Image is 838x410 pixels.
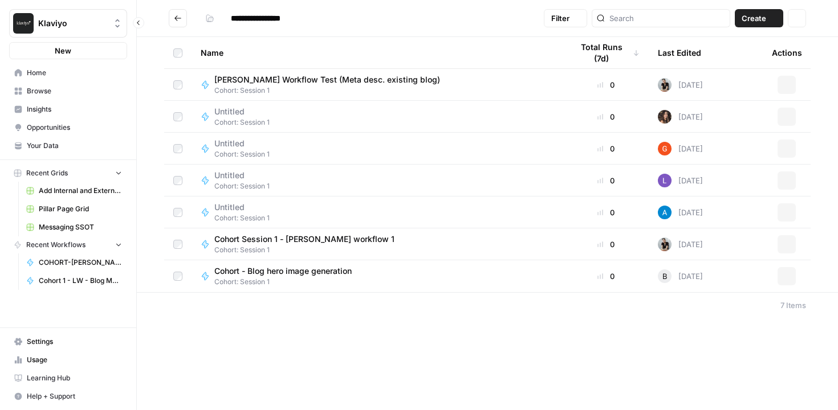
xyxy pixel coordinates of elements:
span: Messaging SSOT [39,222,122,232]
span: Cohort: Session 1 [214,213,270,223]
img: qq1exqcea0wapzto7wd7elbwtl3p [658,78,672,92]
a: Add Internal and External Links [21,182,127,200]
span: Create [742,13,766,24]
a: Learning Hub [9,369,127,387]
button: New [9,42,127,59]
span: Learning Hub [27,373,122,383]
div: 0 [572,270,640,282]
div: [DATE] [658,142,703,155]
a: Pillar Page Grid [21,200,127,218]
span: Settings [27,337,122,347]
span: Untitled [214,138,261,149]
img: Klaviyo Logo [13,13,34,34]
div: [DATE] [658,110,703,124]
a: Home [9,64,127,82]
span: Cohort: Session 1 [214,245,404,255]
button: Recent Workflows [9,236,127,253]
img: vqsat62t33ck24eq3wa2nivgb46o [658,110,672,124]
a: [PERSON_NAME] Workflow Test (Meta desc. existing blog)Cohort: Session 1 [201,74,554,96]
a: Cohort Session 1 - [PERSON_NAME] workflow 1Cohort: Session 1 [201,233,554,255]
span: Recent Workflows [26,240,86,250]
img: 3v5gupj0m786yzjvk4tudrexhntl [658,174,672,187]
input: Search [609,13,725,24]
img: qq1exqcea0wapzto7wd7elbwtl3p [658,237,672,251]
div: 0 [572,239,640,250]
span: Cohort 1 - LW - Blog Meta Description Homework [39,276,122,286]
span: B [662,270,668,282]
span: Cohort: Session 1 [214,85,449,96]
span: Untitled [214,106,261,117]
a: Usage [9,351,127,369]
div: [DATE] [658,78,703,92]
a: Your Data [9,137,127,155]
div: Actions [772,37,802,68]
span: Cohort: Session 1 [214,117,270,128]
span: Cohort: Session 1 [214,149,270,159]
div: 0 [572,111,640,122]
div: 0 [572,207,640,218]
span: Opportunities [27,122,122,133]
button: Filter [544,9,587,27]
div: Last Edited [658,37,701,68]
div: Name [201,37,554,68]
div: Total Runs (7d) [572,37,640,68]
button: Help + Support [9,387,127,405]
span: COHORT-[PERSON_NAME]-Test-1 [39,257,122,268]
span: Klaviyo [38,18,107,29]
button: Create [735,9,783,27]
span: Insights [27,104,122,114]
span: Help + Support [27,391,122,401]
div: [DATE] [658,237,703,251]
button: Go back [169,9,187,27]
div: [DATE] [658,206,703,219]
span: Add Internal and External Links [39,186,122,196]
div: 7 Items [780,300,806,311]
span: Untitled [214,170,261,181]
a: Opportunities [9,118,127,137]
span: Recent Grids [26,168,68,178]
a: UntitledCohort: Session 1 [201,202,554,223]
span: Cohort: Session 1 [214,277,361,287]
span: New [55,45,71,56]
span: Browse [27,86,122,96]
span: Cohort Session 1 - [PERSON_NAME] workflow 1 [214,233,394,245]
button: Workspace: Klaviyo [9,9,127,38]
a: Cohort 1 - LW - Blog Meta Description Homework [21,272,127,290]
span: Usage [27,355,122,365]
a: Messaging SSOT [21,218,127,236]
div: 0 [572,175,640,186]
img: o3cqybgnmipr355j8nz4zpq1mc6x [658,206,672,219]
a: Insights [9,100,127,118]
div: [DATE] [658,174,703,187]
span: Cohort: Session 1 [214,181,270,191]
span: Your Data [27,141,122,151]
div: 0 [572,79,640,91]
span: [PERSON_NAME] Workflow Test (Meta desc. existing blog) [214,74,440,85]
a: COHORT-[PERSON_NAME]-Test-1 [21,253,127,272]
a: UntitledCohort: Session 1 [201,106,554,128]
span: Filter [551,13,569,24]
a: Browse [9,82,127,100]
div: 0 [572,143,640,154]
a: Settings [9,333,127,351]
a: UntitledCohort: Session 1 [201,170,554,191]
a: Cohort - Blog hero image generationCohort: Session 1 [201,265,554,287]
a: UntitledCohort: Session 1 [201,138,554,159]
span: Home [27,68,122,78]
button: Recent Grids [9,165,127,182]
span: Untitled [214,202,261,213]
span: Pillar Page Grid [39,204,122,214]
div: [DATE] [658,269,703,283]
span: Cohort - Blog hero image generation [214,265,352,277]
img: ep2s7dd3ojhp11nu5ayj08ahj9gv [658,142,672,155]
